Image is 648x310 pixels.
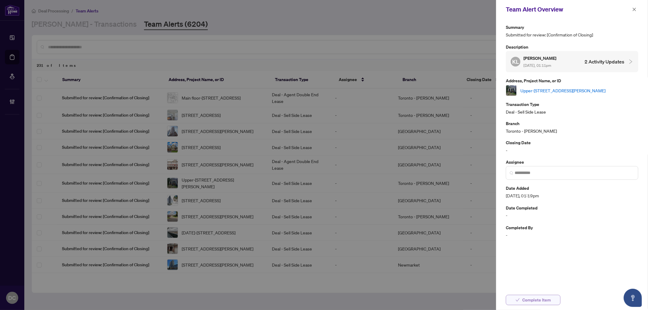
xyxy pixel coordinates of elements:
div: - [506,139,638,153]
a: Upper-[STREET_ADDRESS][PERSON_NAME] [520,87,605,94]
p: Date Added [506,185,638,192]
h5: [PERSON_NAME] [523,55,557,62]
span: close [632,7,636,12]
div: KL[PERSON_NAME] [DATE], 01:11pm2 Activity Updates [506,51,638,72]
p: Description [506,43,638,50]
img: thumbnail-img [506,85,516,96]
p: Assignee [506,158,638,165]
h4: 2 Activity Updates [585,58,624,65]
span: - [506,232,638,239]
span: check [516,298,520,302]
div: Toronto - [PERSON_NAME] [506,120,638,134]
p: Closing Date [506,139,638,146]
img: search_icon [510,171,513,175]
button: Complete Item [506,295,561,305]
p: Completed By [506,224,638,231]
p: Summary [506,24,638,31]
span: Submitted for review: [Confirmation of Closing] [506,31,638,38]
div: Team Alert Overview [506,5,630,14]
span: [DATE], 01:11pm [523,63,551,68]
p: Transaction Type [506,101,638,108]
button: Open asap [624,289,642,307]
span: KL [512,57,519,66]
p: Address, Project Name, or ID [506,77,638,84]
span: Complete Item [522,295,551,305]
div: Deal - Sell Side Lease [506,101,638,115]
p: Branch [506,120,638,127]
span: collapsed [628,59,633,64]
span: [DATE], 01:19pm [506,192,638,199]
p: Date Completed [506,204,638,211]
span: - [506,212,638,219]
